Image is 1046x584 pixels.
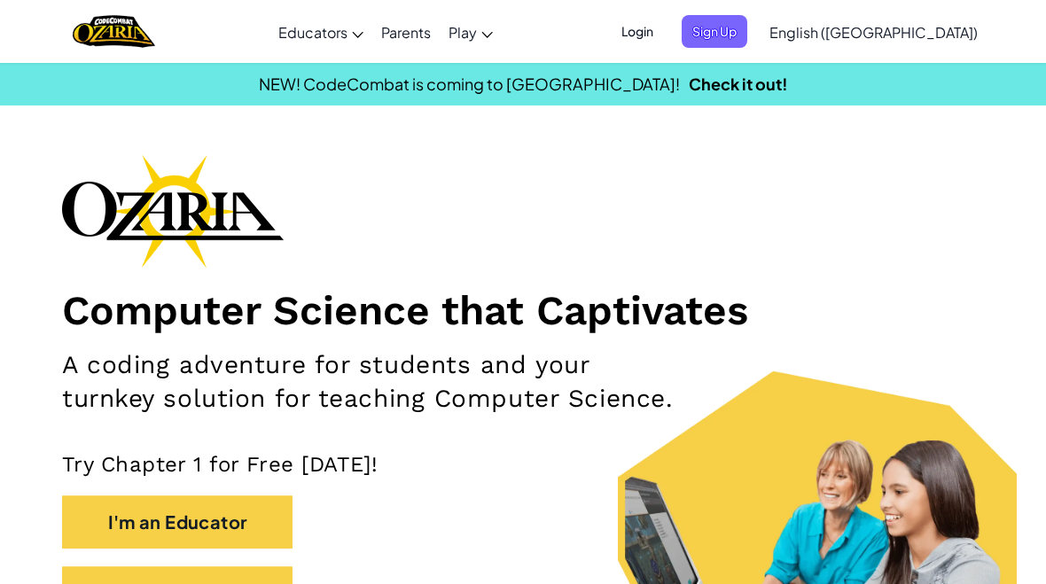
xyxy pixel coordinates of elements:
a: Educators [269,8,372,56]
span: Play [449,23,477,42]
a: Play [440,8,502,56]
h2: A coding adventure for students and your turnkey solution for teaching Computer Science. [62,348,680,416]
h1: Computer Science that Captivates [62,285,984,335]
span: English ([GEOGRAPHIC_DATA]) [769,23,978,42]
img: Ozaria branding logo [62,154,284,268]
img: Home [73,13,155,50]
button: I'm an Educator [62,495,293,549]
span: NEW! CodeCombat is coming to [GEOGRAPHIC_DATA]! [259,74,680,94]
button: Login [611,15,664,48]
a: English ([GEOGRAPHIC_DATA]) [761,8,987,56]
span: Educators [278,23,347,42]
a: Ozaria by CodeCombat logo [73,13,155,50]
a: Check it out! [689,74,788,94]
p: Try Chapter 1 for Free [DATE]! [62,451,984,478]
a: Parents [372,8,440,56]
button: Sign Up [682,15,747,48]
